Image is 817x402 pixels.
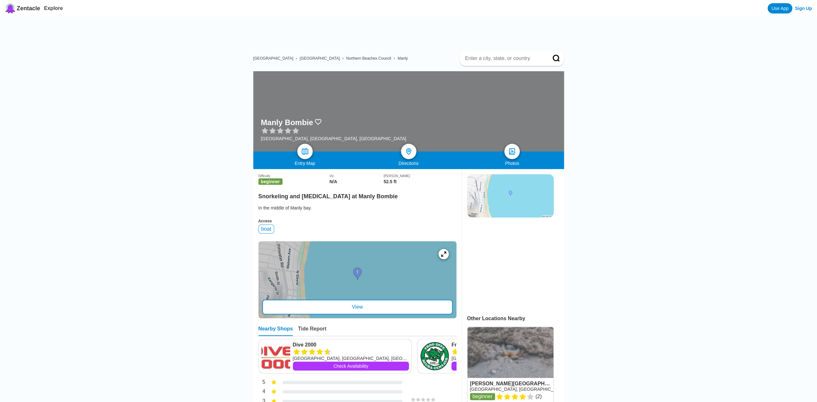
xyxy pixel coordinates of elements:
span: › [296,56,297,61]
div: Tide Report [298,326,326,336]
img: photos [508,148,516,155]
a: Zentacle logoZentacle [5,3,40,13]
a: entry mapView [258,241,456,318]
h1: Manly Bombie [261,118,313,127]
div: [GEOGRAPHIC_DATA][PERSON_NAME][GEOGRAPHIC_DATA], [GEOGRAPHIC_DATA] [451,355,602,362]
input: Enter a city, state, or country [465,55,543,62]
div: boat [258,225,274,234]
div: Other Locations Nearby [467,316,564,321]
a: Manly [397,56,408,61]
div: 52.5 ft [384,179,456,184]
div: [PERSON_NAME] [384,174,456,178]
div: 5 [258,379,265,387]
img: map [301,148,309,155]
h2: Snorkeling and [MEDICAL_DATA] at Manly Bombie [258,189,456,200]
a: Frog Dive [PERSON_NAME] [451,342,602,348]
div: Directions [357,161,460,166]
img: Dive 2000 [261,342,290,371]
div: Entry Map [253,161,357,166]
a: photos [504,144,520,159]
div: Nearby Shops [258,326,293,336]
span: beginner [258,178,282,185]
span: Zentacle [17,5,40,12]
div: [GEOGRAPHIC_DATA], [GEOGRAPHIC_DATA], [GEOGRAPHIC_DATA] [293,355,409,362]
a: Use App [768,3,792,13]
div: View [262,300,453,314]
div: In the middle of Manly bay. [258,205,456,211]
a: Northern Beaches Council [346,56,391,61]
img: directions [405,148,413,155]
div: Photos [460,161,564,166]
a: map [297,144,313,159]
a: Check Availability [451,362,602,371]
a: Explore [44,5,63,11]
img: staticmap [467,174,554,218]
div: Access [258,219,456,223]
img: Zentacle logo [5,3,15,13]
div: 4 [258,388,265,396]
span: › [394,56,395,61]
span: › [342,56,343,61]
div: N/A [329,179,384,184]
a: Sign Up [795,6,812,11]
a: [GEOGRAPHIC_DATA] [253,56,293,61]
a: [GEOGRAPHIC_DATA] [300,56,340,61]
a: Check Availability [293,362,409,371]
a: Dive 2000 [293,342,409,348]
img: Frog Dive Willoughby [420,342,449,371]
div: Difficulty [258,174,330,178]
div: [GEOGRAPHIC_DATA], [GEOGRAPHIC_DATA], [GEOGRAPHIC_DATA] [261,136,406,141]
div: Viz [329,174,384,178]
